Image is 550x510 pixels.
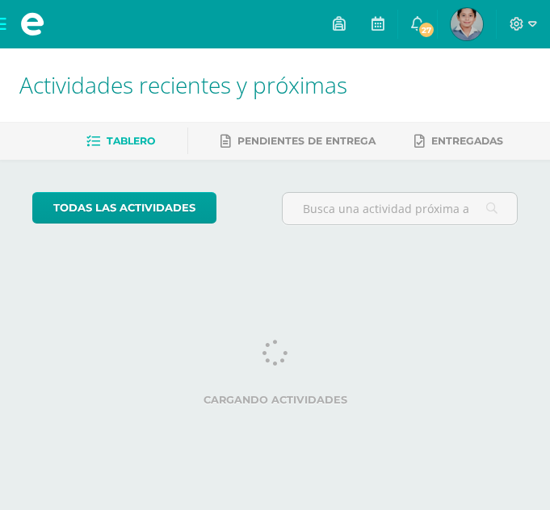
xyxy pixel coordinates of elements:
a: todas las Actividades [32,192,216,224]
span: Pendientes de entrega [237,135,376,147]
img: db7c25b8896abd3cfdb13b4039c7dfed.png [451,8,483,40]
span: Tablero [107,135,155,147]
a: Pendientes de entrega [220,128,376,154]
span: Entregadas [431,135,503,147]
a: Tablero [86,128,155,154]
span: 27 [418,21,435,39]
a: Entregadas [414,128,503,154]
label: Cargando actividades [32,394,518,406]
span: Actividades recientes y próximas [19,69,347,100]
input: Busca una actividad próxima aquí... [283,193,518,224]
